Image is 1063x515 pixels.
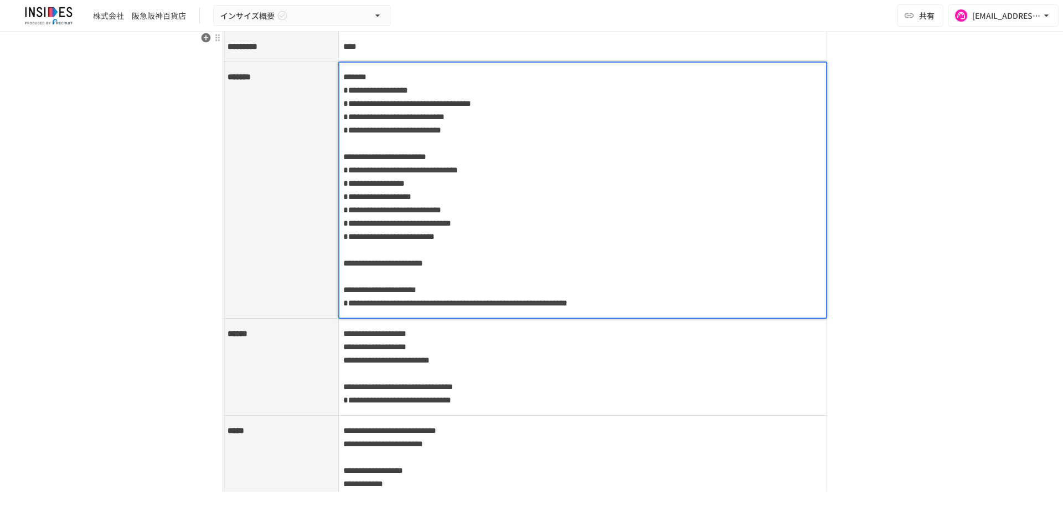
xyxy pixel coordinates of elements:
div: [EMAIL_ADDRESS][DOMAIN_NAME] [972,9,1041,23]
button: [EMAIL_ADDRESS][DOMAIN_NAME] [948,4,1059,27]
div: 株式会社 阪急阪神百貨店 [93,10,186,22]
span: 共有 [919,9,935,22]
button: インサイズ概要 [213,5,390,27]
span: インサイズ概要 [220,9,275,23]
img: JmGSPSkPjKwBq77AtHmwC7bJguQHJlCRQfAXtnx4WuV [13,7,84,24]
button: 共有 [897,4,943,27]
